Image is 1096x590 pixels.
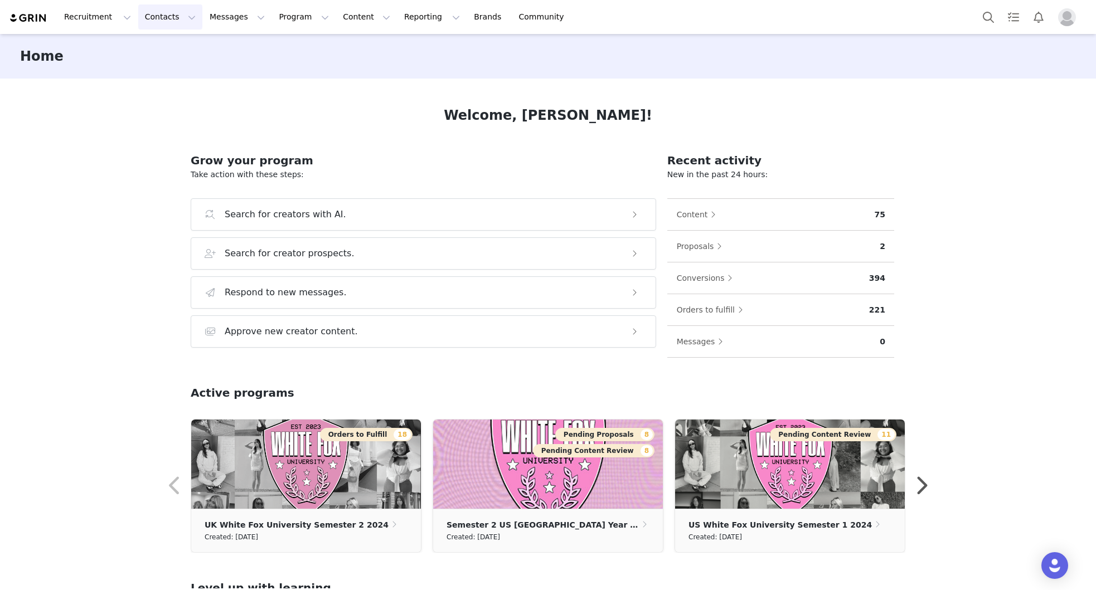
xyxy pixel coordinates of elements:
[191,420,421,509] img: 2c7b809f-9069-405b-89f9-63745adb3176.png
[57,4,138,30] button: Recruitment
[676,269,739,287] button: Conversions
[191,169,656,181] p: Take action with these steps:
[447,531,500,543] small: Created: [DATE]
[555,428,654,441] button: Pending Proposals8
[20,46,64,66] h3: Home
[676,301,749,319] button: Orders to fulfill
[1051,8,1087,26] button: Profile
[433,420,663,509] img: 79df8e27-4179-4891-b4ae-df22988c03c7.jpg
[336,4,397,30] button: Content
[533,444,654,457] button: Pending Content Review8
[205,531,258,543] small: Created: [DATE]
[667,152,894,169] h2: Recent activity
[976,4,1001,30] button: Search
[191,384,294,401] h2: Active programs
[205,519,389,531] p: UK White Fox University Semester 2 2024
[676,206,722,223] button: Content
[688,519,872,531] p: US White Fox University Semester 1 2024
[397,4,467,30] button: Reporting
[225,208,346,221] h3: Search for creators with AI.
[770,428,896,441] button: Pending Content Review11
[444,105,652,125] h1: Welcome, [PERSON_NAME]!
[1001,4,1026,30] a: Tasks
[880,336,885,348] p: 0
[203,4,271,30] button: Messages
[1026,4,1051,30] button: Notifications
[512,4,576,30] a: Community
[869,304,885,316] p: 221
[9,13,48,23] img: grin logo
[688,531,742,543] small: Created: [DATE]
[675,420,905,509] img: ddbb7f20-5602-427a-9df6-5ccb1a29f55d.png
[272,4,336,30] button: Program
[225,247,355,260] h3: Search for creator prospects.
[191,198,656,231] button: Search for creators with AI.
[191,315,656,348] button: Approve new creator content.
[467,4,511,30] a: Brands
[225,325,358,338] h3: Approve new creator content.
[191,152,656,169] h2: Grow your program
[191,237,656,270] button: Search for creator prospects.
[667,169,894,181] p: New in the past 24 hours:
[320,428,413,441] button: Orders to Fulfill18
[869,272,885,284] p: 394
[676,333,729,350] button: Messages
[875,209,885,221] p: 75
[191,276,656,309] button: Respond to new messages.
[138,4,202,30] button: Contacts
[1058,8,1076,26] img: placeholder-profile.jpg
[1041,552,1068,579] div: Open Intercom Messenger
[447,519,639,531] p: Semester 2 US [GEOGRAPHIC_DATA] Year 3 2025
[880,241,885,252] p: 2
[676,237,728,255] button: Proposals
[225,286,347,299] h3: Respond to new messages.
